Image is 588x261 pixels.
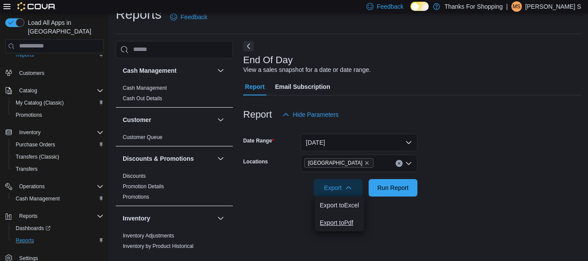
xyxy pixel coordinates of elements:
[16,67,104,78] span: Customers
[9,234,107,247] button: Reports
[2,210,107,222] button: Reports
[16,181,48,192] button: Operations
[16,225,50,232] span: Dashboards
[364,160,370,166] button: Remove University Heights from selection in this group
[396,160,403,167] button: Clear input
[279,106,342,123] button: Hide Parameters
[301,134,417,151] button: [DATE]
[12,110,104,120] span: Promotions
[304,158,373,168] span: University Heights
[410,2,429,11] input: Dark Mode
[123,134,162,141] span: Customer Queue
[9,193,107,205] button: Cash Management
[9,109,107,121] button: Promotions
[275,78,330,95] span: Email Subscription
[16,211,41,221] button: Reports
[123,193,149,200] span: Promotions
[511,1,522,12] div: Meade S
[245,78,265,95] span: Report
[123,194,149,200] a: Promotions
[369,179,417,197] button: Run Report
[123,253,195,260] span: Inventory On Hand by Package
[116,6,161,23] h1: Reports
[116,171,233,206] div: Discounts & Promotions
[16,141,55,148] span: Purchase Orders
[308,159,363,167] span: [GEOGRAPHIC_DATA]
[16,68,48,78] a: Customers
[506,1,508,12] p: |
[16,51,34,58] span: Reports
[123,243,194,249] a: Inventory by Product Historical
[12,50,37,60] a: Reports
[19,129,40,136] span: Inventory
[123,214,214,223] button: Inventory
[319,179,357,197] span: Export
[19,213,37,220] span: Reports
[12,164,104,174] span: Transfers
[9,97,107,109] button: My Catalog (Classic)
[243,137,274,144] label: Date Range
[123,66,214,75] button: Cash Management
[12,152,63,162] a: Transfers (Classic)
[12,98,104,108] span: My Catalog (Classic)
[405,160,412,167] button: Open list of options
[9,49,107,61] button: Reports
[16,153,59,160] span: Transfers (Classic)
[9,222,107,234] a: Dashboards
[123,183,164,190] a: Promotion Details
[16,211,104,221] span: Reports
[16,195,60,202] span: Cash Management
[320,202,359,209] span: Export to Excel
[9,163,107,175] button: Transfers
[116,83,233,107] div: Cash Management
[2,180,107,193] button: Operations
[513,1,521,12] span: MS
[19,183,45,190] span: Operations
[12,110,46,120] a: Promotions
[123,243,194,250] span: Inventory by Product Historical
[16,85,40,96] button: Catalog
[123,254,195,260] a: Inventory On Hand by Package
[123,154,214,163] button: Discounts & Promotions
[12,223,104,234] span: Dashboards
[314,179,363,197] button: Export
[12,152,104,162] span: Transfers (Classic)
[123,173,146,180] span: Discounts
[17,2,56,11] img: Cova
[123,134,162,140] a: Customer Queue
[215,115,226,125] button: Customer
[123,95,162,102] a: Cash Out Details
[12,235,104,246] span: Reports
[19,87,37,94] span: Catalog
[16,181,104,192] span: Operations
[315,214,364,231] button: Export toPdf
[123,85,167,92] span: Cash Management
[293,110,339,119] span: Hide Parameters
[525,1,581,12] p: [PERSON_NAME] S
[320,219,359,226] span: Export to Pdf
[123,233,174,239] a: Inventory Adjustments
[16,127,104,138] span: Inventory
[377,183,409,192] span: Run Report
[16,127,44,138] button: Inventory
[16,99,64,106] span: My Catalog (Classic)
[123,183,164,190] span: Promotion Details
[16,237,34,244] span: Reports
[12,193,63,204] a: Cash Management
[12,223,54,234] a: Dashboards
[12,50,104,60] span: Reports
[12,139,104,150] span: Purchase Orders
[19,70,44,77] span: Customers
[123,95,162,102] span: Cash Out Details
[12,164,41,174] a: Transfers
[123,66,177,75] h3: Cash Management
[16,112,42,119] span: Promotions
[243,109,272,120] h3: Report
[116,132,233,146] div: Customer
[12,235,37,246] a: Reports
[215,213,226,224] button: Inventory
[123,85,167,91] a: Cash Management
[444,1,503,12] p: Thanks For Shopping
[24,18,104,36] span: Load All Apps in [GEOGRAPHIC_DATA]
